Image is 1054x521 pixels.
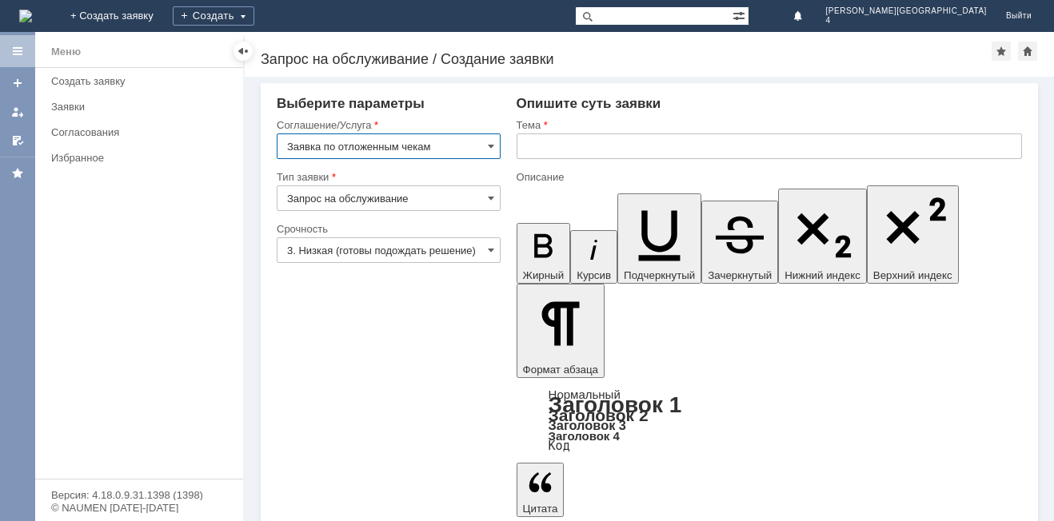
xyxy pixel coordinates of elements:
span: Жирный [523,269,565,281]
div: Тема [517,120,1019,130]
span: Выберите параметры [277,96,425,111]
div: Добавить в избранное [992,42,1011,61]
button: Зачеркнутый [701,201,778,284]
span: Расширенный поиск [733,7,749,22]
div: Согласования [51,126,234,138]
a: Перейти на домашнюю страницу [19,10,32,22]
div: Срочность [277,224,497,234]
div: Тип заявки [277,172,497,182]
div: Создать заявку [51,75,234,87]
div: Запрос на обслуживание / Создание заявки [261,51,992,67]
span: 4 [826,16,987,26]
a: Заявки [45,94,240,119]
button: Нижний индекс [778,189,867,284]
a: Согласования [45,120,240,145]
img: logo [19,10,32,22]
a: Код [549,439,570,453]
span: Цитата [523,503,558,515]
div: Описание [517,172,1019,182]
a: Заголовок 2 [549,406,649,424]
a: Заголовок 1 [549,392,682,417]
span: Зачеркнутый [708,269,772,281]
span: Опишите суть заявки [517,96,661,111]
div: Соглашение/Услуга [277,120,497,130]
div: Формат абзаца [517,389,1022,451]
div: Создать [173,6,254,26]
span: Формат абзаца [523,364,598,376]
div: Сделать домашней страницей [1018,42,1037,61]
a: Создать заявку [5,70,30,96]
a: Мои заявки [5,99,30,125]
button: Цитата [517,463,565,517]
div: Меню [51,42,81,62]
button: Жирный [517,223,571,284]
a: Заголовок 4 [549,429,620,443]
div: © NAUMEN [DATE]-[DATE] [51,503,227,513]
a: Создать заявку [45,69,240,93]
button: Курсив [570,230,617,284]
span: Нижний индекс [785,269,860,281]
button: Верхний индекс [867,185,959,284]
button: Подчеркнутый [617,193,701,284]
span: [PERSON_NAME][GEOGRAPHIC_DATA] [826,6,987,16]
button: Формат абзаца [517,284,605,378]
span: Верхний индекс [873,269,952,281]
span: Подчеркнутый [624,269,695,281]
div: Избранное [51,152,216,164]
div: Скрыть меню [234,42,253,61]
div: Заявки [51,101,234,113]
div: Версия: 4.18.0.9.31.1398 (1398) [51,490,227,500]
a: Нормальный [549,388,621,401]
a: Мои согласования [5,128,30,153]
span: Курсив [577,269,611,281]
a: Заголовок 3 [549,418,626,432]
